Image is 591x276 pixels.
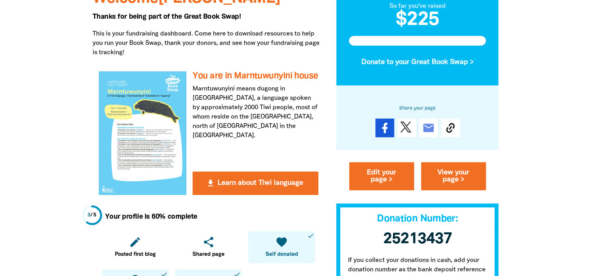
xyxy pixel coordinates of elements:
[193,251,225,258] span: Shared page
[397,119,416,138] a: Post
[349,52,486,73] button: Donate to your Great Book Swap >
[193,71,318,81] h3: You are in Marntuwunyini house
[275,236,288,248] i: favorite
[422,122,435,134] i: email
[193,172,318,195] button: get_app Learn about Tiwi language
[93,14,241,20] span: Thanks for being part of the Great Book Swap!
[99,71,187,195] img: You are in Marntuwunyini house
[419,119,438,138] a: email
[87,212,91,217] span: 3
[115,251,156,258] span: Posted first blog
[421,163,486,191] a: View your page >
[349,163,414,191] a: Edit your page >
[441,119,460,138] button: Copy Link
[105,214,197,220] strong: Your profile is 60% complete
[377,215,458,224] span: Donation Number:
[129,236,141,248] i: edit
[383,232,452,247] span: 25213437
[265,251,298,258] span: Self donated
[206,179,215,188] i: get_app
[175,231,242,264] a: shareShared page
[349,2,486,11] div: So far you've raised
[307,232,314,239] i: done
[375,119,394,138] a: Share
[87,211,96,219] div: / 5
[349,11,486,30] h2: $225
[248,231,315,264] a: favoriteSelf donateddone
[202,236,215,248] i: share
[102,231,169,264] a: editPosted first blog
[93,29,325,57] p: This is your fundraising dashboard. Come here to download resources to help you run your Book Swa...
[349,104,486,113] h6: Share your page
